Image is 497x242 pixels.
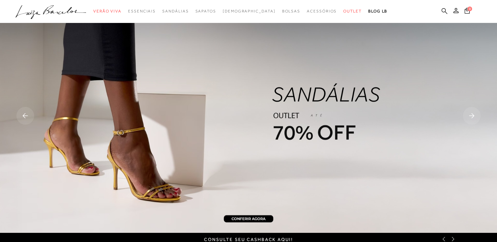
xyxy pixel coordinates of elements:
a: categoryNavScreenReaderText [128,5,156,17]
a: categoryNavScreenReaderText [162,5,189,17]
a: categoryNavScreenReaderText [195,5,216,17]
a: noSubCategoriesText [223,5,276,17]
a: BLOG LB [368,5,387,17]
a: categoryNavScreenReaderText [282,5,300,17]
span: Bolsas [282,9,300,13]
a: categoryNavScreenReaderText [307,5,337,17]
span: 0 [467,7,472,11]
span: Acessórios [307,9,337,13]
button: 0 [463,7,472,16]
span: Sandálias [162,9,189,13]
a: categoryNavScreenReaderText [343,5,362,17]
a: CONSULTE SEU CASHBACK AQUI! [204,237,293,242]
span: Essenciais [128,9,156,13]
span: Sapatos [195,9,216,13]
span: [DEMOGRAPHIC_DATA] [223,9,276,13]
span: Verão Viva [93,9,122,13]
span: BLOG LB [368,9,387,13]
a: categoryNavScreenReaderText [93,5,122,17]
span: Outlet [343,9,362,13]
